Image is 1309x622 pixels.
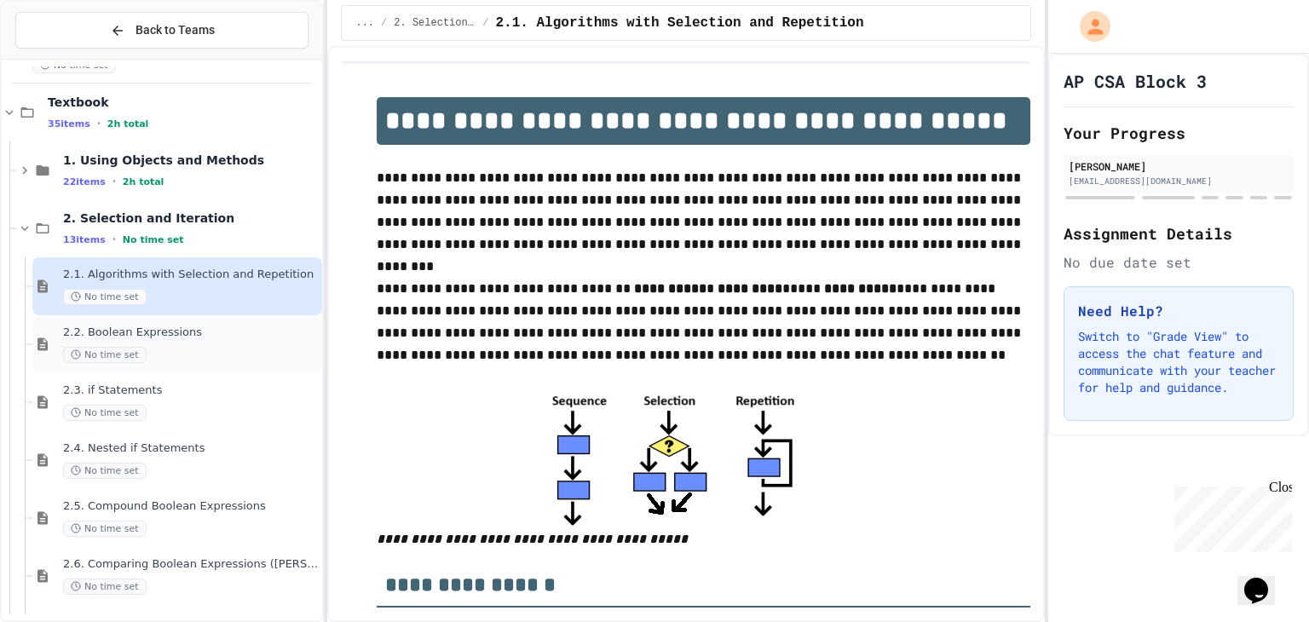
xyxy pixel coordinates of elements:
[123,176,164,187] span: 2h total
[1064,222,1294,245] h2: Assignment Details
[112,175,116,188] span: •
[355,16,374,30] span: ...
[63,210,319,226] span: 2. Selection and Iteration
[1062,7,1115,46] div: My Account
[63,557,319,572] span: 2.6. Comparing Boolean Expressions ([PERSON_NAME] Laws)
[63,579,147,595] span: No time set
[63,289,147,305] span: No time set
[63,153,319,168] span: 1. Using Objects and Methods
[7,7,118,108] div: Chat with us now!Close
[63,463,147,479] span: No time set
[1064,69,1207,93] h1: AP CSA Block 3
[1069,158,1289,174] div: [PERSON_NAME]
[63,268,319,282] span: 2.1. Algorithms with Selection and Repetition
[495,13,863,33] span: 2.1. Algorithms with Selection and Repetition
[63,521,147,537] span: No time set
[1168,480,1292,552] iframe: chat widget
[63,405,147,421] span: No time set
[112,233,116,246] span: •
[1078,328,1279,396] p: Switch to "Grade View" to access the chat feature and communicate with your teacher for help and ...
[482,16,488,30] span: /
[15,12,309,49] button: Back to Teams
[107,118,149,130] span: 2h total
[381,16,387,30] span: /
[63,499,319,514] span: 2.5. Compound Boolean Expressions
[123,234,184,245] span: No time set
[1069,175,1289,187] div: [EMAIL_ADDRESS][DOMAIN_NAME]
[1064,121,1294,145] h2: Your Progress
[1064,252,1294,273] div: No due date set
[394,16,476,30] span: 2. Selection and Iteration
[63,325,319,340] span: 2.2. Boolean Expressions
[1078,301,1279,321] h3: Need Help?
[63,383,319,398] span: 2.3. if Statements
[136,21,215,39] span: Back to Teams
[63,347,147,363] span: No time set
[48,118,90,130] span: 35 items
[63,441,319,456] span: 2.4. Nested if Statements
[63,176,106,187] span: 22 items
[48,95,319,110] span: Textbook
[1237,554,1292,605] iframe: chat widget
[97,117,101,130] span: •
[63,234,106,245] span: 13 items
